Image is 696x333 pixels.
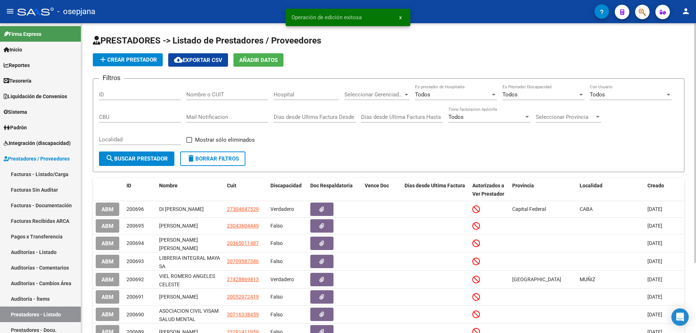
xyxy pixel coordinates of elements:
[224,178,268,202] datatable-header-cell: Cuit
[101,258,113,265] span: ABM
[227,294,259,300] span: 20052972419
[187,154,195,163] mat-icon: delete
[402,178,469,202] datatable-header-cell: Dias desde Ultima Factura
[159,236,221,251] div: [PERSON_NAME] [PERSON_NAME]
[671,308,689,326] div: Open Intercom Messenger
[415,91,430,98] span: Todos
[647,312,662,317] span: [DATE]
[101,276,113,283] span: ABM
[127,258,144,264] span: 200693
[365,183,389,188] span: Vence Doc
[502,91,518,98] span: Todos
[101,223,113,229] span: ABM
[270,206,294,212] span: Verdadero
[310,183,353,188] span: Doc Respaldatoria
[57,4,95,20] span: - osepjana
[96,255,119,268] button: ABM
[227,312,259,317] span: 30716338459
[159,183,178,188] span: Nombre
[270,294,283,300] span: Falso
[187,155,239,162] span: Borrar Filtros
[472,183,504,197] span: Autorizados a Ver Prestador
[647,276,662,282] span: [DATE]
[174,57,222,63] span: Exportar CSV
[174,55,183,64] mat-icon: cloud_download
[469,178,509,202] datatable-header-cell: Autorizados a Ver Prestador
[159,293,221,301] div: [PERSON_NAME]
[93,53,163,66] button: Crear Prestador
[96,237,119,250] button: ABM
[101,294,113,300] span: ABM
[270,312,283,317] span: Falso
[647,223,662,229] span: [DATE]
[227,276,259,282] span: 27428869813
[96,290,119,304] button: ABM
[580,276,595,282] span: MUÑIZ
[645,178,684,202] datatable-header-cell: Creado
[270,258,283,264] span: Falso
[239,57,278,63] span: Añadir Datos
[99,55,107,64] mat-icon: add
[270,276,294,282] span: Verdadero
[647,206,662,212] span: [DATE]
[101,311,113,318] span: ABM
[96,308,119,321] button: ABM
[362,178,402,202] datatable-header-cell: Vence Doc
[4,92,67,100] span: Liquidación de Convenios
[99,73,124,83] h3: Filtros
[159,222,221,230] div: [PERSON_NAME]
[127,276,144,282] span: 200692
[512,276,561,282] span: [GEOGRAPHIC_DATA]
[6,7,14,16] mat-icon: menu
[227,183,236,188] span: Cuit
[127,312,144,317] span: 200690
[580,206,593,212] span: CABA
[156,178,224,202] datatable-header-cell: Nombre
[4,108,27,116] span: Sistema
[577,178,645,202] datatable-header-cell: Localidad
[99,57,157,63] span: Crear Prestador
[4,139,71,147] span: Integración (discapacidad)
[195,136,255,144] span: Mostrar sólo eliminados
[180,151,245,166] button: Borrar Filtros
[227,206,259,212] span: 27304647529
[647,240,662,246] span: [DATE]
[159,307,221,322] div: ASOCIACION CIVIL VISAM SALUD MENTAL
[159,272,221,287] div: VIEL ROMERO ANGELES CELESTE
[127,183,131,188] span: ID
[448,114,464,120] span: Todos
[4,61,30,69] span: Reportes
[512,206,546,212] span: Capital Federal
[96,203,119,216] button: ABM
[227,223,259,229] span: 23043604449
[393,11,407,24] button: x
[96,273,119,286] button: ABM
[101,240,113,247] span: ABM
[590,91,605,98] span: Todos
[124,178,156,202] datatable-header-cell: ID
[159,254,221,269] div: LIBRERIA INTEGRAL MAYA SA
[580,183,602,188] span: Localidad
[270,223,283,229] span: Falso
[4,124,27,132] span: Padrón
[268,178,307,202] datatable-header-cell: Discapacidad
[4,155,70,163] span: Prestadores / Proveedores
[270,183,302,188] span: Discapacidad
[127,240,144,246] span: 200694
[647,294,662,300] span: [DATE]
[291,14,362,21] span: Operación de edición exitosa
[233,53,283,67] button: Añadir Datos
[270,240,283,246] span: Falso
[344,91,403,98] span: Seleccionar Gerenciador
[105,154,114,163] mat-icon: search
[93,36,321,46] span: PRESTADORES -> Listado de Prestadores / Proveedores
[647,258,662,264] span: [DATE]
[127,223,144,229] span: 200695
[127,206,144,212] span: 200696
[96,219,119,233] button: ABM
[512,183,534,188] span: Provincia
[227,258,259,264] span: 30709587346
[105,155,168,162] span: Buscar Prestador
[4,30,41,38] span: Firma Express
[159,205,221,213] div: DI [PERSON_NAME]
